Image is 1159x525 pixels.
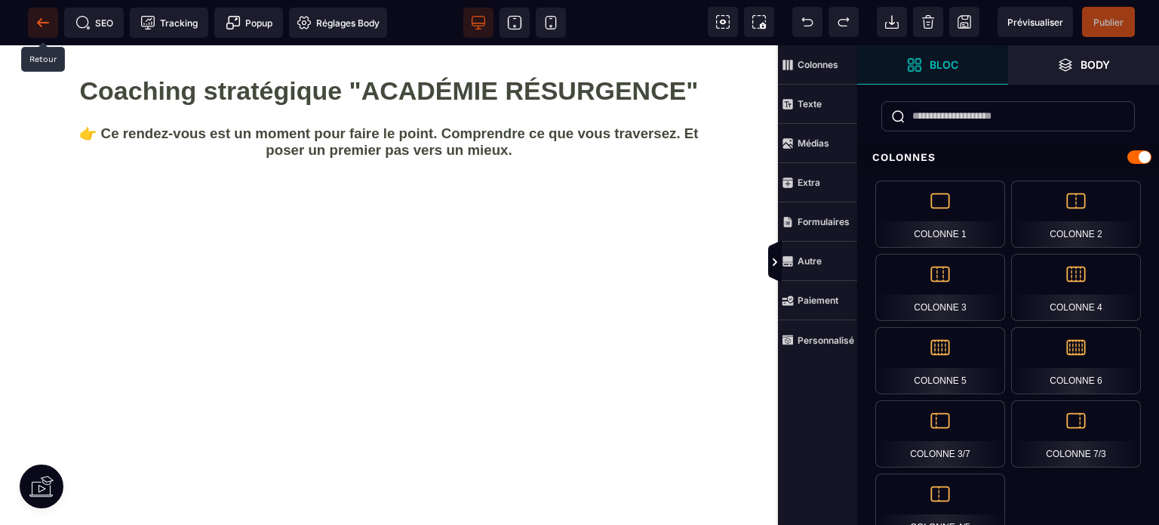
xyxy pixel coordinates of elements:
strong: Body [1081,59,1110,70]
span: Rétablir [829,7,859,37]
span: Médias [778,124,857,163]
span: Extra [778,163,857,202]
span: Ouvrir les blocs [857,45,1008,85]
span: Favicon [289,8,387,38]
strong: Personnalisé [798,335,854,346]
span: Métadata SEO [64,8,124,38]
div: Colonne 5 [875,327,1005,394]
span: Ouvrir les calques [1008,45,1159,85]
strong: Colonnes [798,59,838,70]
span: Aperçu [998,7,1073,37]
span: Paiement [778,281,857,320]
div: Colonne 4 [1011,254,1141,321]
strong: Médias [798,137,829,149]
span: Personnalisé [778,320,857,360]
span: Capture d'écran [744,7,774,37]
span: Nettoyage [913,7,943,37]
h1: Coaching stratégique "ACADÉMIE RÉSURGENCE" [72,23,706,69]
strong: Extra [798,177,820,188]
span: Voir tablette [500,8,530,38]
div: Colonne 3 [875,254,1005,321]
span: Défaire [792,7,822,37]
strong: Autre [798,255,822,267]
div: Colonne 3/7 [875,400,1005,468]
span: Importer [877,7,907,37]
div: Colonne 2 [1011,181,1141,248]
div: Colonne 1 [875,181,1005,248]
span: Colonnes [778,45,857,85]
div: Colonne 7/3 [1011,400,1141,468]
span: Tracking [140,15,198,30]
span: Voir les composants [708,7,738,37]
div: Colonne 6 [1011,327,1141,394]
strong: Bloc [930,59,958,70]
span: Prévisualiser [1007,17,1063,28]
span: Formulaires [778,202,857,242]
strong: Paiement [798,295,838,306]
span: Autre [778,242,857,281]
span: Voir bureau [463,8,493,38]
span: Afficher les vues [857,240,872,286]
span: Enregistrer le contenu [1082,7,1135,37]
span: Créer une alerte modale [214,8,283,38]
span: Publier [1093,17,1124,28]
span: Popup [226,15,272,30]
span: Voir mobile [536,8,566,38]
span: Texte [778,85,857,124]
h3: 👉 Ce rendez-vous est un moment pour faire le point. Comprendre ce que vous traversez. Et poser un... [72,76,706,117]
strong: Texte [798,98,822,110]
span: Enregistrer [949,7,979,37]
div: Colonnes [857,144,1159,171]
span: Retour [28,8,58,38]
span: Réglages Body [297,15,380,30]
span: Code de suivi [130,8,208,38]
strong: Formulaires [798,216,850,227]
span: SEO [75,15,113,30]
